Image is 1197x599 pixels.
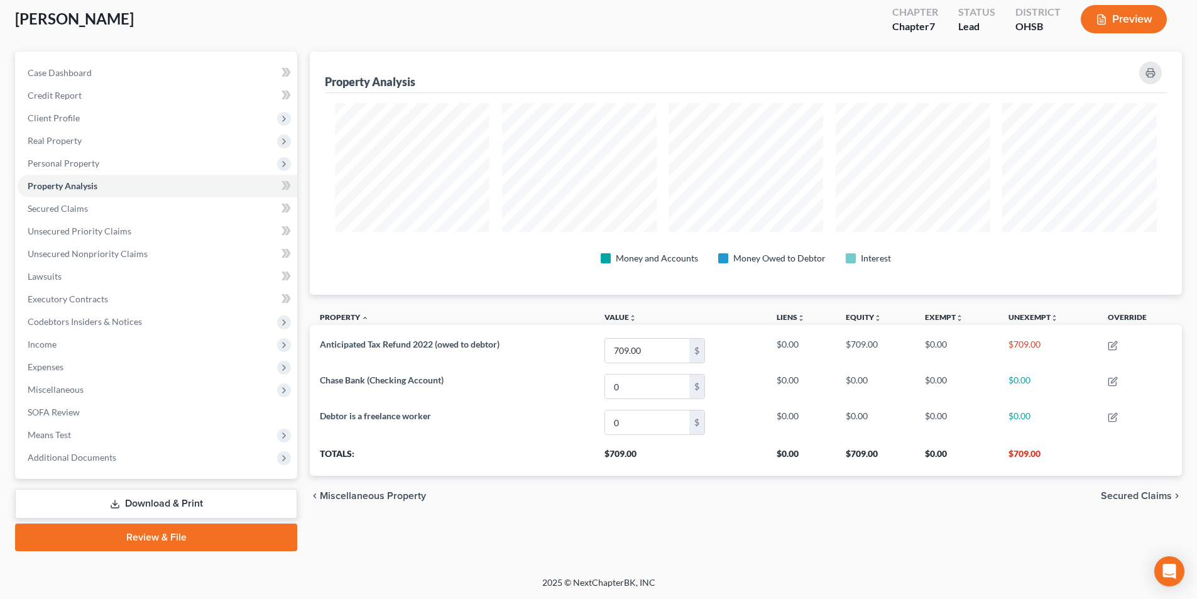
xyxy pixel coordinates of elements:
a: Unsecured Priority Claims [18,220,297,243]
th: $0.00 [767,441,836,476]
span: Client Profile [28,113,80,123]
div: Status [958,5,995,19]
span: [PERSON_NAME] [15,9,134,28]
td: $709.00 [836,332,916,368]
span: SOFA Review [28,407,80,417]
a: Valueunfold_more [604,312,637,322]
div: Lead [958,19,995,34]
span: Expenses [28,361,63,372]
div: Money and Accounts [616,252,698,265]
span: Debtor is a freelance worker [320,410,431,421]
td: $0.00 [767,332,836,368]
a: Lawsuits [18,265,297,288]
a: Review & File [15,524,297,551]
span: Case Dashboard [28,67,92,78]
a: Exemptunfold_more [925,312,963,322]
td: $0.00 [767,369,836,405]
div: District [1015,5,1061,19]
span: Anticipated Tax Refund 2022 (owed to debtor) [320,339,500,349]
button: Secured Claims chevron_right [1101,491,1182,501]
i: chevron_right [1172,491,1182,501]
td: $0.00 [836,369,916,405]
th: $709.00 [594,441,767,476]
td: $0.00 [915,405,998,441]
div: OHSB [1015,19,1061,34]
span: Executory Contracts [28,294,108,304]
div: Open Intercom Messenger [1154,556,1184,586]
span: Personal Property [28,158,99,168]
span: Unsecured Priority Claims [28,226,131,236]
div: Chapter [892,19,938,34]
td: $709.00 [998,332,1098,368]
td: $0.00 [915,369,998,405]
div: $ [689,410,704,434]
i: unfold_more [874,314,882,322]
th: Override [1098,305,1182,333]
th: $709.00 [998,441,1098,476]
button: chevron_left Miscellaneous Property [310,491,426,501]
span: Means Test [28,429,71,440]
span: Lawsuits [28,271,62,282]
i: chevron_left [310,491,320,501]
a: Property Analysis [18,175,297,197]
a: Property expand_less [320,312,369,322]
button: Preview [1081,5,1167,33]
th: $0.00 [915,441,998,476]
a: Unsecured Nonpriority Claims [18,243,297,265]
a: Liensunfold_more [777,312,805,322]
div: Money Owed to Debtor [733,252,826,265]
td: $0.00 [998,405,1098,441]
span: Income [28,339,57,349]
input: 0.00 [605,339,689,363]
i: unfold_more [629,314,637,322]
div: Property Analysis [325,74,415,89]
span: Credit Report [28,90,82,101]
span: Additional Documents [28,452,116,463]
a: Unexemptunfold_more [1008,312,1058,322]
span: Secured Claims [1101,491,1172,501]
a: Secured Claims [18,197,297,220]
i: expand_less [361,314,369,322]
th: $709.00 [836,441,916,476]
div: 2025 © NextChapterBK, INC [241,576,957,599]
div: Interest [861,252,891,265]
td: $0.00 [915,332,998,368]
input: 0.00 [605,375,689,398]
span: Secured Claims [28,203,88,214]
div: $ [689,375,704,398]
i: unfold_more [956,314,963,322]
td: $0.00 [836,405,916,441]
span: Codebtors Insiders & Notices [28,316,142,327]
th: Totals: [310,441,594,476]
a: Download & Print [15,489,297,519]
td: $0.00 [998,369,1098,405]
a: Equityunfold_more [846,312,882,322]
span: Miscellaneous Property [320,491,426,501]
span: Property Analysis [28,180,97,191]
i: unfold_more [797,314,805,322]
span: Chase Bank (Checking Account) [320,375,444,385]
a: Credit Report [18,84,297,107]
a: SOFA Review [18,401,297,424]
div: Chapter [892,5,938,19]
a: Executory Contracts [18,288,297,310]
span: Unsecured Nonpriority Claims [28,248,148,259]
span: 7 [929,20,935,32]
div: $ [689,339,704,363]
td: $0.00 [767,405,836,441]
i: unfold_more [1051,314,1058,322]
input: 0.00 [605,410,689,434]
a: Case Dashboard [18,62,297,84]
span: Real Property [28,135,82,146]
span: Miscellaneous [28,384,84,395]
